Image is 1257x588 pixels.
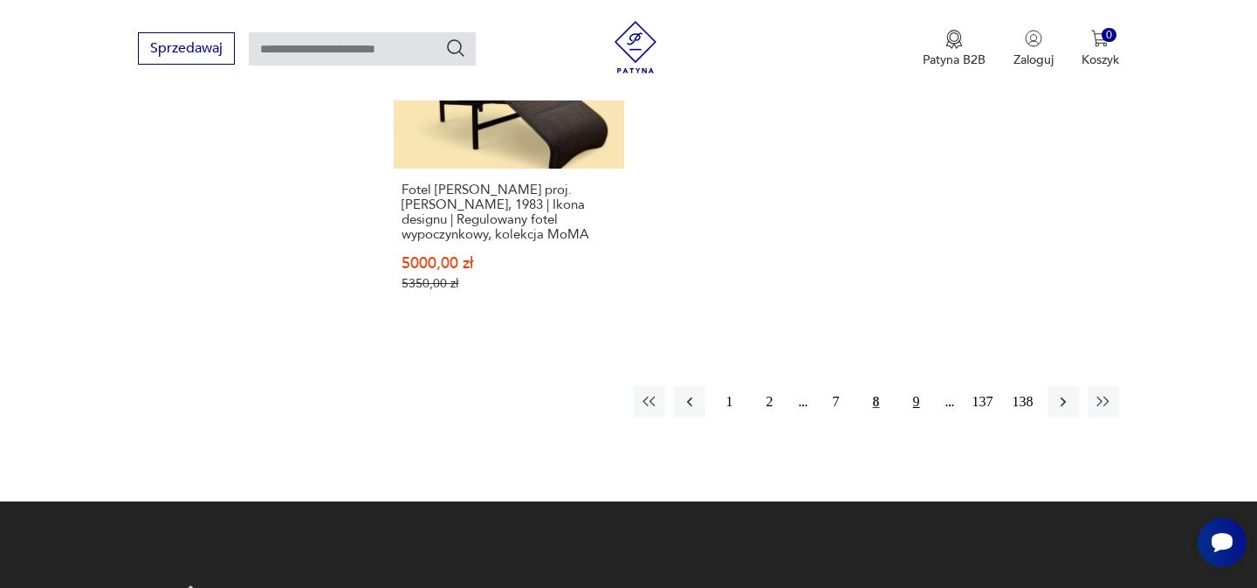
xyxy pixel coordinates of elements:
button: 138 [1007,386,1039,418]
div: 0 [1102,28,1116,43]
img: Patyna - sklep z meblami i dekoracjami vintage [609,21,662,73]
button: Sprzedawaj [138,32,235,65]
button: 137 [967,386,999,418]
button: Patyna B2B [923,30,986,68]
iframe: Smartsupp widget button [1198,518,1247,567]
a: Sprzedawaj [138,44,235,56]
p: Koszyk [1082,52,1119,68]
button: 1 [714,386,745,418]
button: 9 [901,386,932,418]
p: Zaloguj [1013,52,1054,68]
p: Patyna B2B [923,52,986,68]
p: 5350,00 zł [402,276,615,291]
a: Ikona medaluPatyna B2B [923,30,986,68]
button: 2 [754,386,786,418]
button: Szukaj [445,38,466,59]
p: 5000,00 zł [402,256,615,271]
button: 7 [821,386,852,418]
img: Ikona koszyka [1091,30,1109,47]
button: 0Koszyk [1082,30,1119,68]
h3: Fotel [PERSON_NAME] proj. [PERSON_NAME], 1983 | Ikona designu | Regulowany fotel wypoczynkowy, ko... [402,183,615,242]
img: Ikona medalu [945,30,963,49]
img: Ikonka użytkownika [1025,30,1042,47]
button: Zaloguj [1013,30,1054,68]
button: 8 [861,386,892,418]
